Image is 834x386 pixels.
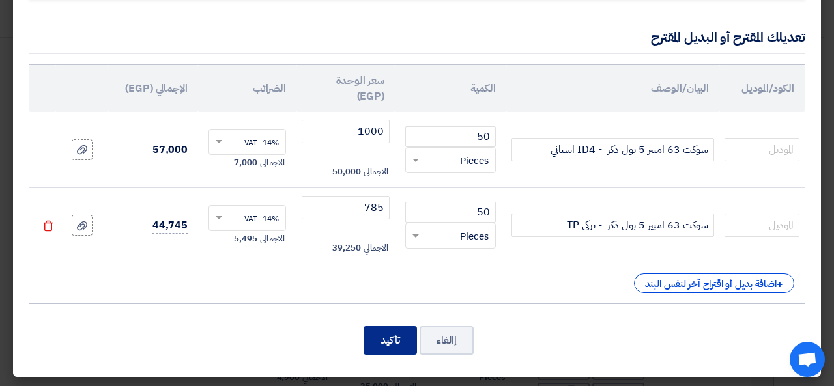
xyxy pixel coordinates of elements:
[405,202,496,223] input: RFQ_STEP1.ITEMS.2.AMOUNT_TITLE
[420,326,474,355] button: إالغاء
[296,65,395,112] th: سعر الوحدة (EGP)
[460,229,489,244] span: Pieces
[364,165,388,178] span: الاجمالي
[725,138,799,161] input: الموديل
[719,65,805,112] th: الكود/الموديل
[506,65,719,112] th: البيان/الوصف
[260,232,285,245] span: الاجمالي
[790,342,825,377] a: Open chat
[634,273,794,293] div: اضافة بديل أو اقتراح آخر لنفس البند
[208,205,286,231] ng-select: VAT
[108,65,198,112] th: الإجمالي (EGP)
[152,142,188,158] span: 57,000
[364,326,417,355] button: تأكيد
[234,156,257,169] span: 7,000
[511,214,714,237] input: Add Item Description
[405,126,496,147] input: RFQ_STEP1.ITEMS.2.AMOUNT_TITLE
[332,165,360,178] span: 50,000
[395,65,506,112] th: الكمية
[332,241,360,255] span: 39,250
[777,277,783,292] span: +
[364,241,388,255] span: الاجمالي
[260,156,285,169] span: الاجمالي
[511,138,714,161] input: Add Item Description
[152,217,188,234] span: 44,745
[302,120,390,143] input: أدخل سعر الوحدة
[208,129,286,155] ng-select: VAT
[460,154,489,169] span: Pieces
[198,65,296,112] th: الضرائب
[651,27,805,47] div: تعديلك المقترح أو البديل المقترح
[234,232,257,245] span: 5,495
[725,214,799,237] input: الموديل
[302,196,390,219] input: أدخل سعر الوحدة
